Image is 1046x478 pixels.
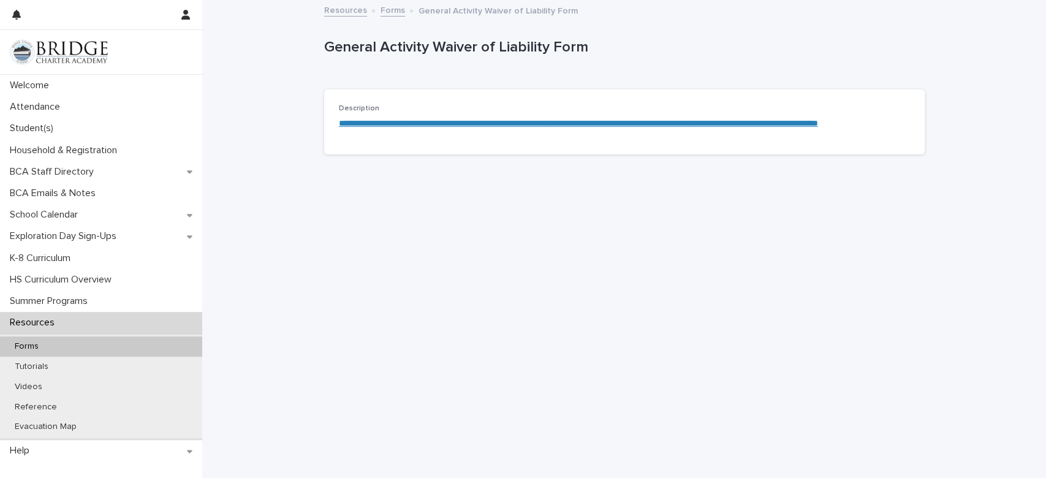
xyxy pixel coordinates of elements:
[5,295,97,307] p: Summer Programs
[5,274,121,286] p: HS Curriculum Overview
[5,445,39,457] p: Help
[5,101,70,113] p: Attendance
[5,123,63,134] p: Student(s)
[381,2,405,17] a: Forms
[5,317,64,328] p: Resources
[5,382,52,392] p: Videos
[5,252,80,264] p: K-8 Curriculum
[5,209,88,221] p: School Calendar
[5,422,86,432] p: Evacuation Map
[324,2,367,17] a: Resources
[5,402,67,412] p: Reference
[324,39,920,56] p: General Activity Waiver of Liability Form
[5,166,104,178] p: BCA Staff Directory
[339,105,379,112] span: Description
[5,230,126,242] p: Exploration Day Sign-Ups
[5,188,105,199] p: BCA Emails & Notes
[419,3,578,17] p: General Activity Waiver of Liability Form
[5,362,58,372] p: Tutorials
[5,341,48,352] p: Forms
[5,145,127,156] p: Household & Registration
[5,80,59,91] p: Welcome
[10,40,108,64] img: V1C1m3IdTEidaUdm9Hs0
